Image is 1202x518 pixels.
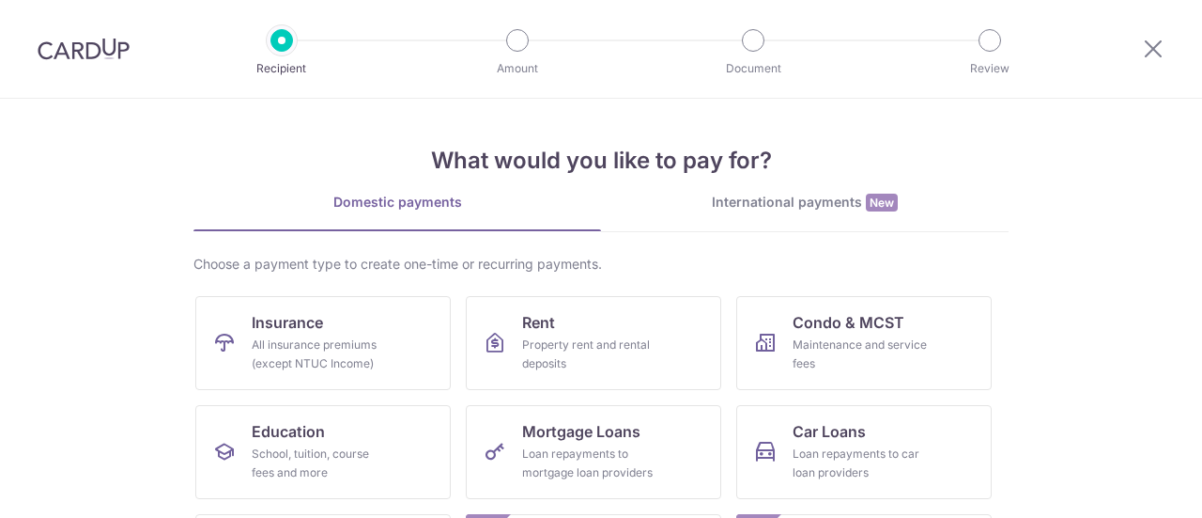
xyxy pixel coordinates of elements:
p: Amount [448,59,587,78]
span: Car Loans [793,420,866,443]
p: Recipient [212,59,351,78]
div: International payments [601,193,1009,212]
div: Property rent and rental deposits [522,336,657,373]
span: Mortgage Loans [522,420,640,443]
span: Condo & MCST [793,311,904,334]
div: All insurance premiums (except NTUC Income) [252,336,387,373]
a: Car LoansLoan repayments to car loan providers [736,405,992,499]
iframe: Opens a widget where you can find more information [1082,462,1183,509]
div: Maintenance and service fees [793,336,928,373]
div: Choose a payment type to create one-time or recurring payments. [193,255,1009,274]
span: Education [252,420,325,443]
img: CardUp [38,38,130,60]
span: New [866,194,898,212]
a: Mortgage LoansLoan repayments to mortgage loan providers [466,405,721,499]
a: RentProperty rent and rental deposits [466,296,721,390]
div: Loan repayments to car loan providers [793,445,928,482]
h4: What would you like to pay for? [193,144,1009,178]
p: Document [684,59,823,78]
p: Review [920,59,1059,78]
a: Condo & MCSTMaintenance and service fees [736,296,992,390]
div: School, tuition, course fees and more [252,445,387,482]
a: InsuranceAll insurance premiums (except NTUC Income) [195,296,451,390]
div: Loan repayments to mortgage loan providers [522,445,657,482]
a: EducationSchool, tuition, course fees and more [195,405,451,499]
div: Domestic payments [193,193,601,212]
span: Insurance [252,311,323,334]
span: Rent [522,311,555,334]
